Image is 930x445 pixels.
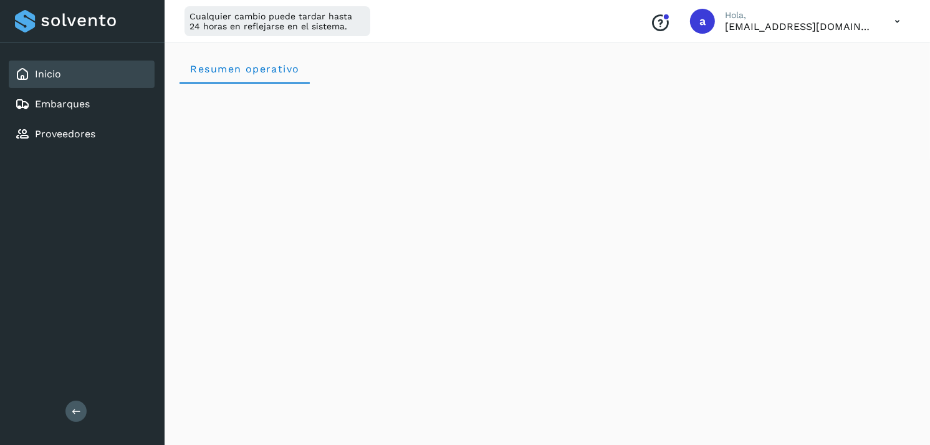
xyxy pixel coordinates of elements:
p: Hola, [725,10,875,21]
span: Resumen operativo [189,63,300,75]
div: Proveedores [9,120,155,148]
div: Cualquier cambio puede tardar hasta 24 horas en reflejarse en el sistema. [185,6,370,36]
div: Inicio [9,61,155,88]
a: Inicio [35,68,61,80]
p: alejperez@niagarawater.com [725,21,875,32]
a: Proveedores [35,128,95,140]
a: Embarques [35,98,90,110]
div: Embarques [9,90,155,118]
